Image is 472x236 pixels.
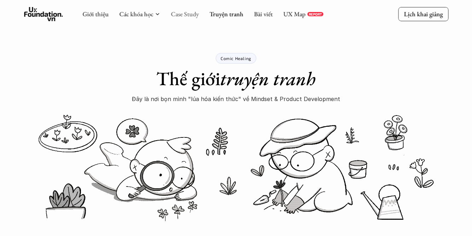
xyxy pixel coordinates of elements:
a: Truyện tranh [209,10,243,18]
a: UX Map [283,10,305,18]
a: Các khóa học [119,10,153,18]
h1: Thế giới [156,67,316,90]
em: truyện tranh [220,66,316,91]
a: Case Study [171,10,199,18]
a: Giới thiệu [82,10,109,18]
p: Comic Healing [221,56,251,61]
p: Đây là nơi bọn mình "lúa hóa kiến thức" về Mindset & Product Development [132,94,340,104]
a: Bài viết [254,10,273,18]
p: Lịch khai giảng [404,10,443,18]
p: REPORT [309,12,322,16]
a: Lịch khai giảng [398,7,448,21]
